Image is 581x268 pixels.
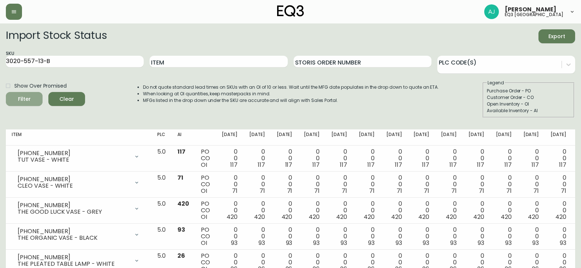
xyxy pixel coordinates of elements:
div: 0 0 [331,227,347,246]
div: 0 0 [277,227,293,246]
div: [PHONE_NUMBER]TUT VASE - WHITE [12,148,146,165]
div: PO CO [201,227,210,246]
span: OI [201,187,207,195]
div: 0 0 [331,175,347,194]
span: 71 [561,187,566,195]
img: logo [277,5,304,17]
li: When looking at OI quantities, keep masterpacks in mind. [143,91,439,97]
span: 420 [336,213,347,221]
div: [PHONE_NUMBER] [18,228,129,235]
div: 0 0 [304,227,320,246]
div: 0 0 [523,175,539,194]
div: 0 0 [331,201,347,220]
span: 420 [282,213,293,221]
span: 93 [560,239,566,247]
span: 420 [528,213,539,221]
div: 0 0 [249,148,265,168]
th: [DATE] [243,129,271,146]
span: 93 [396,239,402,247]
div: 0 0 [222,148,238,168]
th: [DATE] [545,129,572,146]
div: 0 0 [496,175,512,194]
span: 71 [424,187,429,195]
span: 117 [177,147,185,156]
div: 0 0 [386,175,402,194]
th: [DATE] [435,129,463,146]
div: 0 0 [222,201,238,220]
div: PO CO [201,148,210,168]
span: 117 [340,161,347,169]
div: 0 0 [496,201,512,220]
div: 0 0 [468,175,484,194]
span: 117 [559,161,566,169]
th: [DATE] [271,129,298,146]
span: 420 [227,213,238,221]
div: 0 0 [304,175,320,194]
span: 93 [450,239,457,247]
span: 93 [341,239,347,247]
span: 93 [505,239,512,247]
span: 420 [555,213,566,221]
span: OI [201,213,207,221]
div: 0 0 [249,175,265,194]
div: 0 0 [441,201,457,220]
div: CLEO VASE - WHITE [18,183,129,189]
span: OI [201,239,207,247]
div: 0 0 [386,227,402,246]
span: 117 [449,161,457,169]
td: 5.0 [151,146,172,172]
div: 0 0 [359,175,375,194]
td: 5.0 [151,224,172,250]
div: [PHONE_NUMBER]CLEO VASE - WHITE [12,175,146,191]
th: [DATE] [326,129,353,146]
span: 71 [397,187,402,195]
h5: eq3 [GEOGRAPHIC_DATA] [505,12,563,17]
span: 420 [177,199,189,208]
th: [DATE] [298,129,326,146]
span: 117 [230,161,238,169]
div: 0 0 [386,201,402,220]
span: 93 [423,239,429,247]
li: Do not quote standard lead times on SKUs with an OI of 10 or less. Wait until the MFG date popula... [143,84,439,91]
span: Export [544,32,569,41]
div: 0 0 [277,148,293,168]
th: Item [6,129,151,146]
div: Customer Order - CO [487,94,570,101]
h2: Import Stock Status [6,29,107,43]
div: 0 0 [359,201,375,220]
th: [DATE] [490,129,518,146]
li: MFGs listed in the drop down under the SKU are accurate and will align with Sales Portal. [143,97,439,104]
td: 5.0 [151,172,172,198]
div: Open Inventory - OI [487,101,570,107]
div: 0 0 [441,148,457,168]
div: 0 0 [551,227,566,246]
button: Filter [6,92,43,106]
span: Clear [54,95,79,104]
div: Filter [18,95,31,104]
button: Export [538,29,575,43]
div: 0 0 [551,201,566,220]
span: 71 [177,173,183,182]
span: 117 [395,161,402,169]
span: 93 [258,239,265,247]
th: [DATE] [518,129,545,146]
span: 93 [532,239,539,247]
span: 71 [369,187,375,195]
legend: Legend [487,80,505,86]
div: THE ORGANIC VASE - BLACK [18,235,129,241]
th: [DATE] [408,129,435,146]
th: PLC [151,129,172,146]
span: 420 [364,213,375,221]
div: TUT VASE - WHITE [18,157,129,163]
div: 0 0 [413,227,429,246]
span: 71 [451,187,457,195]
div: [PHONE_NUMBER] [18,202,129,209]
div: 0 0 [441,227,457,246]
span: 71 [533,187,539,195]
div: 0 0 [277,175,293,194]
span: 117 [532,161,539,169]
span: 71 [479,187,484,195]
span: [PERSON_NAME] [505,7,556,12]
span: 117 [504,161,512,169]
td: 5.0 [151,198,172,224]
